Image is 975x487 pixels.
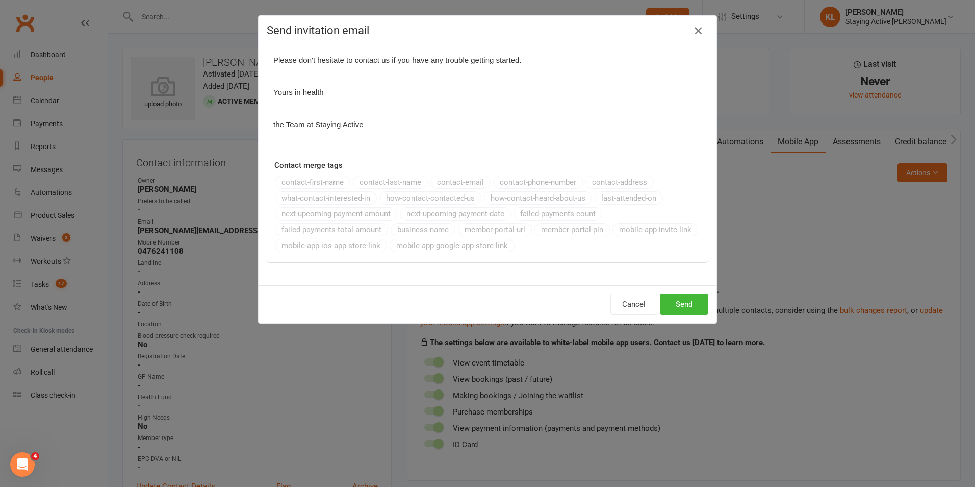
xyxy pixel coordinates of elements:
[267,24,708,37] h4: Send invitation email
[273,88,324,96] span: Yours in health
[31,452,39,460] span: 4
[273,56,522,64] span: Please don't hesitate to contact us if you have any trouble getting started.
[660,294,708,315] button: Send
[10,452,35,477] iframe: Intercom live chat
[690,22,706,39] button: Close
[610,294,657,315] button: Cancel
[274,159,343,172] label: Contact merge tags
[273,120,364,129] span: the Team at Staying Active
